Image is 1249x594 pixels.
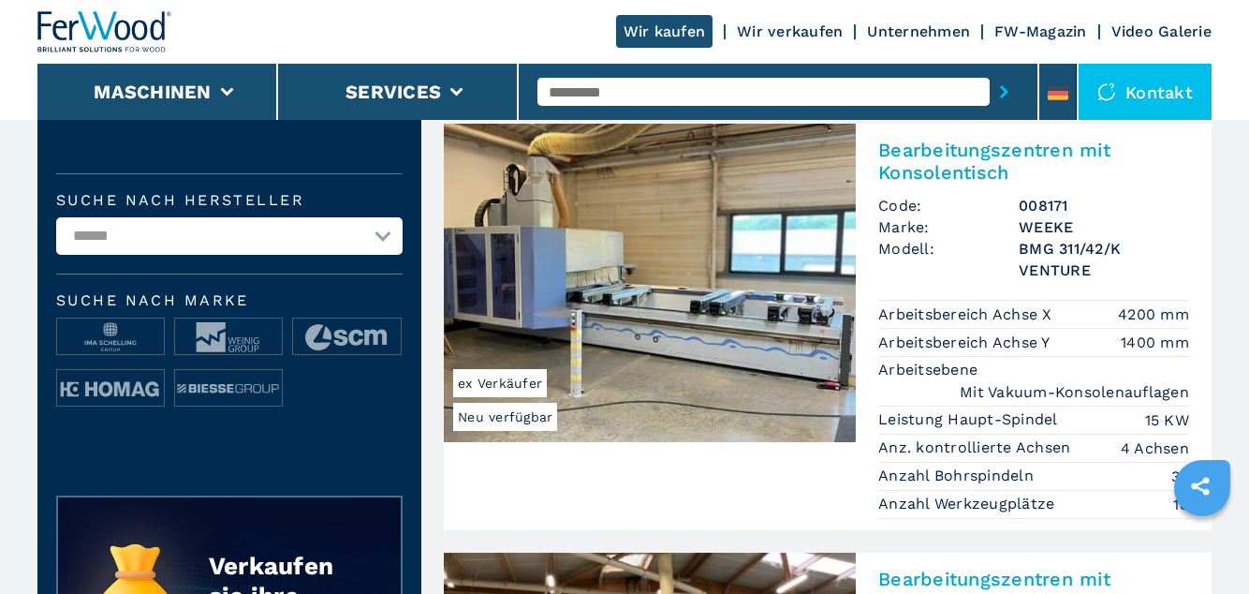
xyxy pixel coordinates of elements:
[1097,82,1116,101] img: Kontakt
[990,70,1019,113] button: submit-button
[1145,409,1189,431] em: 15 KW
[878,238,1019,281] span: Modell:
[56,293,403,308] span: Suche nach Marke
[1019,238,1189,281] h3: BMG 311/42/K VENTURE
[994,22,1087,40] a: FW-Magazin
[867,22,970,40] a: Unternehmen
[616,15,713,48] a: Wir kaufen
[37,11,172,52] img: Ferwood
[878,216,1019,238] span: Marke:
[878,304,1057,325] p: Arbeitsbereich Achse X
[878,360,982,380] p: Arbeitsebene
[878,195,1019,216] span: Code:
[878,409,1063,430] p: Leistung Haupt-Spindel
[1118,304,1189,325] em: 4200 mm
[878,333,1055,353] p: Arbeitsbereich Achse Y
[1171,466,1189,487] em: 35
[737,22,843,40] a: Wir verkaufen
[1079,64,1212,120] div: Kontakt
[444,124,1212,529] a: Bearbeitungszentren mit Konsolentisch WEEKE BMG 311/42/K VENTURENeu verfügbarex VerkäuferBearbeit...
[1019,195,1189,216] h3: 008171
[878,438,1076,458] p: Anz. kontrollierte Achsen
[175,319,282,356] img: image
[94,81,211,103] button: Maschinen
[878,494,1060,514] p: Anzahl Werkzeugplätze
[453,403,557,431] span: Neu verfügbar
[1121,332,1189,353] em: 1400 mm
[57,319,164,356] img: image
[1169,510,1235,580] iframe: Chat
[878,139,1189,184] h2: Bearbeitungszentren mit Konsolentisch
[56,193,403,208] label: Suche nach Hersteller
[57,370,164,408] img: image
[453,369,547,397] span: ex Verkäufer
[444,124,856,442] img: Bearbeitungszentren mit Konsolentisch WEEKE BMG 311/42/K VENTURE
[345,81,441,103] button: Services
[1121,438,1189,459] em: 4 Achsen
[1177,463,1224,510] a: sharethis
[878,466,1038,486] p: Anzahl Bohrspindeln
[293,319,400,356] img: image
[960,381,1189,403] em: Mit Vakuum-Konsolenauflagen
[1019,216,1189,238] h3: WEEKE
[175,370,282,408] img: image
[1111,22,1212,40] a: Video Galerie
